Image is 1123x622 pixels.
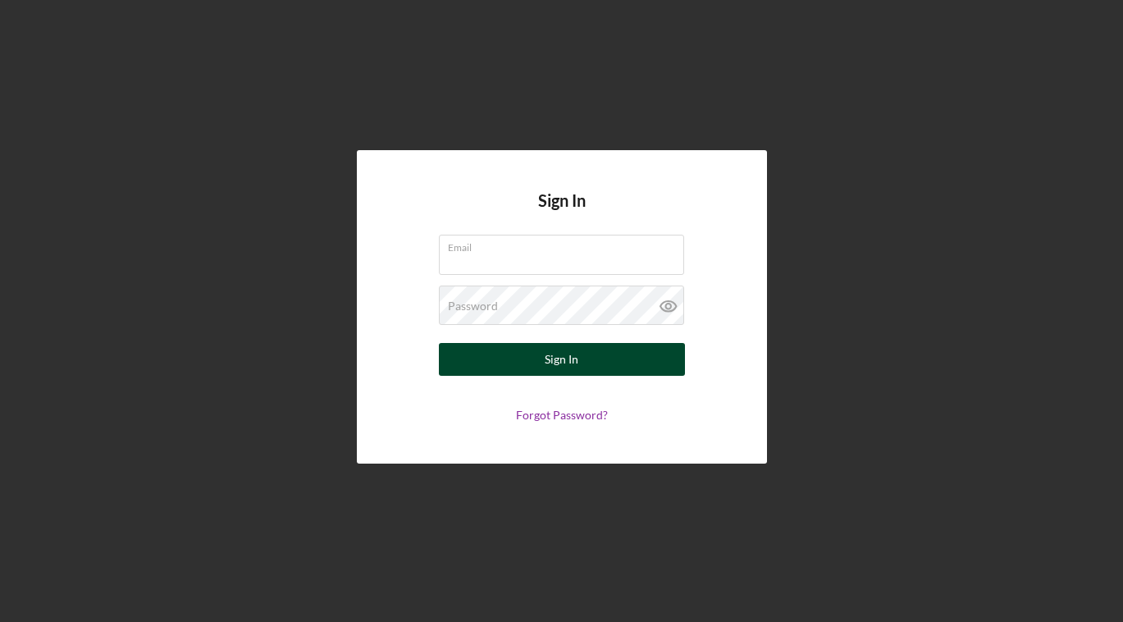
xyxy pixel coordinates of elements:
h4: Sign In [538,191,586,235]
div: Sign In [545,343,578,376]
a: Forgot Password? [516,408,608,422]
label: Email [448,236,684,254]
label: Password [448,300,498,313]
button: Sign In [439,343,685,376]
